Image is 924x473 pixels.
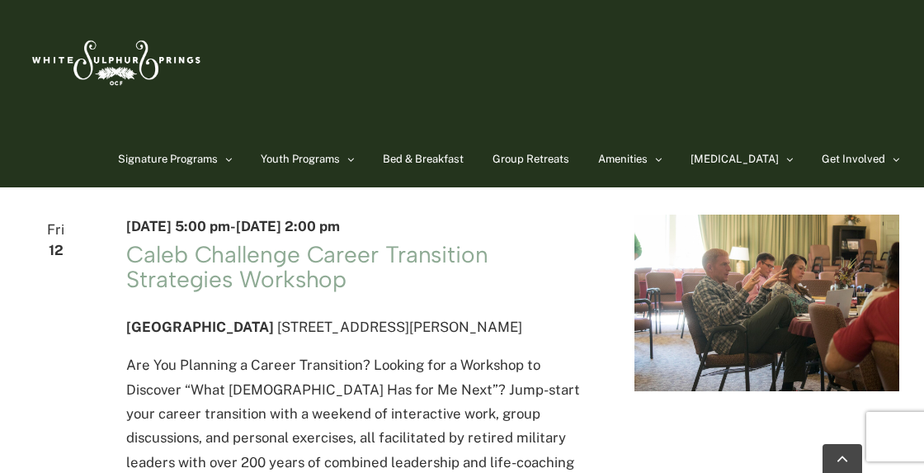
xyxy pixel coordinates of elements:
span: [MEDICAL_DATA] [691,154,779,164]
a: Youth Programs [261,120,354,199]
span: Signature Programs [118,154,218,164]
a: Amenities [598,120,662,199]
a: Signature Programs [118,120,232,199]
nav: Main Menu Sticky [118,120,899,199]
img: White Sulphur Springs Logo [25,23,205,97]
span: [STREET_ADDRESS][PERSON_NAME] [277,319,522,335]
span: Bed & Breakfast [383,154,464,164]
span: [GEOGRAPHIC_DATA] [126,319,274,335]
span: Fri [25,218,87,242]
span: Youth Programs [261,154,340,164]
a: Group Retreats [493,120,569,199]
span: 12 [25,239,87,263]
span: Get Involved [822,154,885,164]
time: - [126,218,340,234]
a: [MEDICAL_DATA] [691,120,793,199]
span: Amenities [598,154,648,164]
img: IMG_4664 [634,215,899,391]
a: Caleb Challenge Career Transition Strategies Workshop [126,240,488,293]
span: [DATE] 5:00 pm [126,218,230,234]
a: Get Involved [822,120,899,199]
span: Group Retreats [493,154,569,164]
span: [DATE] 2:00 pm [236,218,340,234]
a: Bed & Breakfast [383,120,464,199]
